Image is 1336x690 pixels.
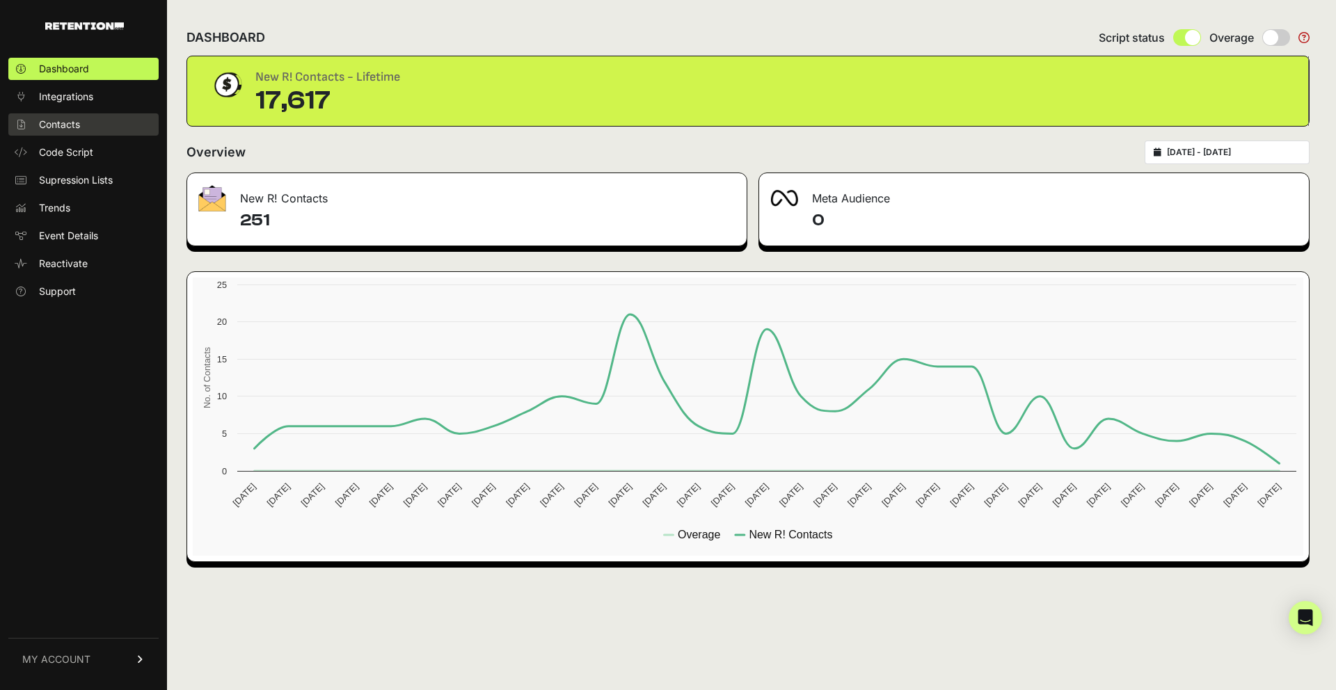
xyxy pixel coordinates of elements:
[240,209,735,232] h4: 251
[209,67,244,102] img: dollar-coin-05c43ed7efb7bc0c12610022525b4bbbb207c7efeef5aecc26f025e68dcafac9.png
[39,90,93,104] span: Integrations
[45,22,124,30] img: Retention.com
[675,481,702,508] text: [DATE]
[436,481,463,508] text: [DATE]
[217,354,227,364] text: 15
[255,67,400,87] div: New R! Contacts - Lifetime
[8,113,159,136] a: Contacts
[8,86,159,108] a: Integrations
[1119,481,1146,508] text: [DATE]
[641,481,668,508] text: [DATE]
[39,118,80,131] span: Contacts
[1187,481,1214,508] text: [DATE]
[367,481,395,508] text: [DATE]
[8,638,159,680] a: MY ACCOUNT
[880,481,907,508] text: [DATE]
[983,481,1010,508] text: [DATE]
[777,481,804,508] text: [DATE]
[8,141,159,163] a: Code Script
[39,257,88,271] span: Reactivate
[743,481,770,508] text: [DATE]
[230,481,257,508] text: [DATE]
[812,209,1298,232] h4: 0
[1289,601,1322,634] div: Open Intercom Messenger
[1085,481,1112,508] text: [DATE]
[217,316,227,327] text: 20
[217,280,227,290] text: 25
[186,143,246,162] h2: Overview
[1017,481,1044,508] text: [DATE]
[39,201,70,215] span: Trends
[1255,481,1282,508] text: [DATE]
[202,347,212,408] text: No. of Contacts
[217,391,227,401] text: 10
[845,481,873,508] text: [DATE]
[1221,481,1248,508] text: [DATE]
[39,62,89,76] span: Dashboard
[538,481,565,508] text: [DATE]
[1209,29,1254,46] span: Overage
[222,466,227,476] text: 0
[709,481,736,508] text: [DATE]
[8,280,159,303] a: Support
[8,169,159,191] a: Supression Lists
[914,481,941,508] text: [DATE]
[333,481,360,508] text: [DATE]
[948,481,975,508] text: [DATE]
[770,190,798,207] img: fa-meta-2f981b61bb99beabf952f7030308934f19ce035c18b003e963880cc3fabeebb7.png
[606,481,633,508] text: [DATE]
[255,87,400,115] div: 17,617
[1099,29,1165,46] span: Script status
[1051,481,1078,508] text: [DATE]
[8,197,159,219] a: Trends
[22,652,90,666] span: MY ACCOUNT
[39,145,93,159] span: Code Script
[759,173,1309,215] div: Meta Audience
[504,481,531,508] text: [DATE]
[572,481,599,508] text: [DATE]
[186,28,265,47] h2: DASHBOARD
[187,173,747,215] div: New R! Contacts
[8,225,159,247] a: Event Details
[222,428,227,439] text: 5
[8,58,159,80] a: Dashboard
[749,529,832,540] text: New R! Contacts
[811,481,838,508] text: [DATE]
[39,284,76,298] span: Support
[8,252,159,275] a: Reactivate
[1153,481,1180,508] text: [DATE]
[678,529,720,540] text: Overage
[401,481,429,508] text: [DATE]
[39,173,113,187] span: Supression Lists
[470,481,497,508] text: [DATE]
[299,481,326,508] text: [DATE]
[39,229,98,243] span: Event Details
[264,481,292,508] text: [DATE]
[198,185,226,211] img: fa-envelope-19ae18322b30453b285274b1b8af3d052b27d846a4fbe8435d1a52b978f639a2.png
